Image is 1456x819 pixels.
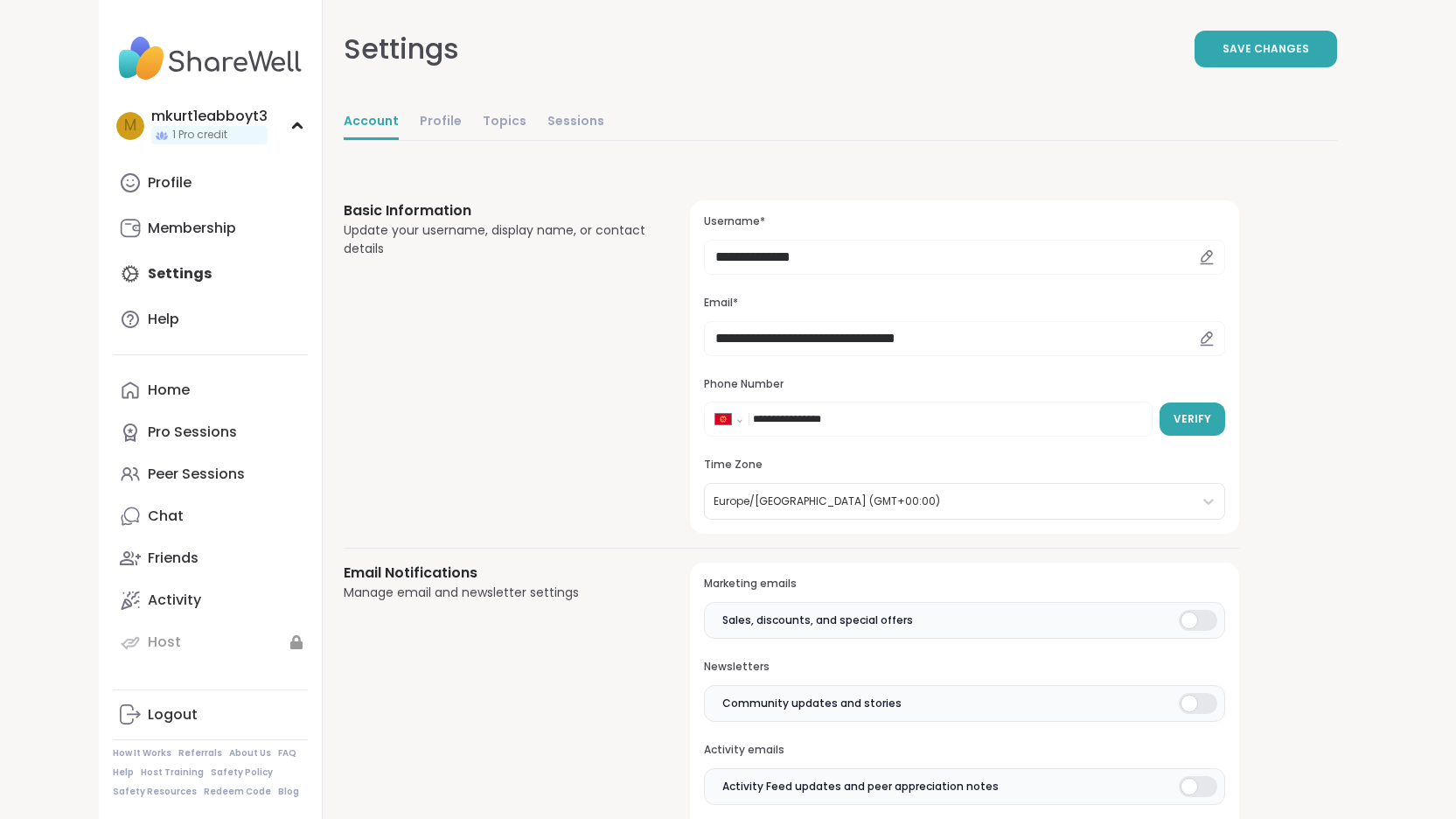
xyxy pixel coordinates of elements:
span: Save Changes [1223,41,1309,57]
span: Sales, discounts, and special offers [722,612,913,628]
div: Home [148,381,190,400]
div: Pro Sessions [148,423,237,442]
h3: Phone Number [704,377,1224,392]
a: Safety Policy [211,766,273,779]
a: Sessions [547,105,604,140]
a: Help [113,298,308,340]
a: Help [113,766,134,779]
button: Save Changes [1195,31,1337,67]
div: Friends [148,549,199,568]
div: Settings [344,28,459,70]
a: Logout [113,694,308,736]
div: Chat [148,507,184,526]
div: Peer Sessions [148,465,245,484]
span: m [124,115,136,137]
div: Update your username, display name, or contact details [344,221,649,258]
h3: Basic Information [344,200,649,221]
span: Community updates and stories [722,696,902,711]
div: Manage email and newsletter settings [344,584,649,602]
h3: Email* [704,296,1224,311]
a: Membership [113,207,308,249]
a: Pro Sessions [113,411,308,453]
a: Home [113,369,308,411]
a: Blog [278,786,299,798]
h3: Email Notifications [344,563,649,584]
a: Host Training [141,766,204,779]
div: Membership [148,219,236,238]
a: Peer Sessions [113,453,308,495]
div: Activity [148,591,201,610]
button: Verify [1160,402,1225,436]
div: mkurt1eabboyt3 [151,107,268,126]
a: Safety Resources [113,786,197,798]
h3: Activity emails [704,743,1224,758]
a: How It Works [113,747,171,759]
a: Host [113,621,308,663]
span: 1 Pro credit [172,128,227,143]
a: Account [344,105,399,140]
a: FAQ [278,747,296,759]
div: Profile [148,173,192,192]
span: Verify [1174,411,1211,427]
a: Redeem Code [204,786,271,798]
img: ShareWell Nav Logo [113,28,308,89]
a: About Us [229,747,271,759]
div: Help [148,310,179,329]
h3: Time Zone [704,458,1224,472]
a: Referrals [178,747,222,759]
div: Host [148,633,181,652]
h3: Newsletters [704,660,1224,675]
h3: Marketing emails [704,577,1224,591]
h3: Username* [704,214,1224,229]
a: Chat [113,495,308,537]
a: Profile [113,162,308,204]
div: Logout [148,705,198,724]
span: Activity Feed updates and peer appreciation notes [722,779,999,794]
a: Friends [113,537,308,579]
a: Activity [113,579,308,621]
a: Topics [483,105,526,140]
a: Profile [420,105,462,140]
